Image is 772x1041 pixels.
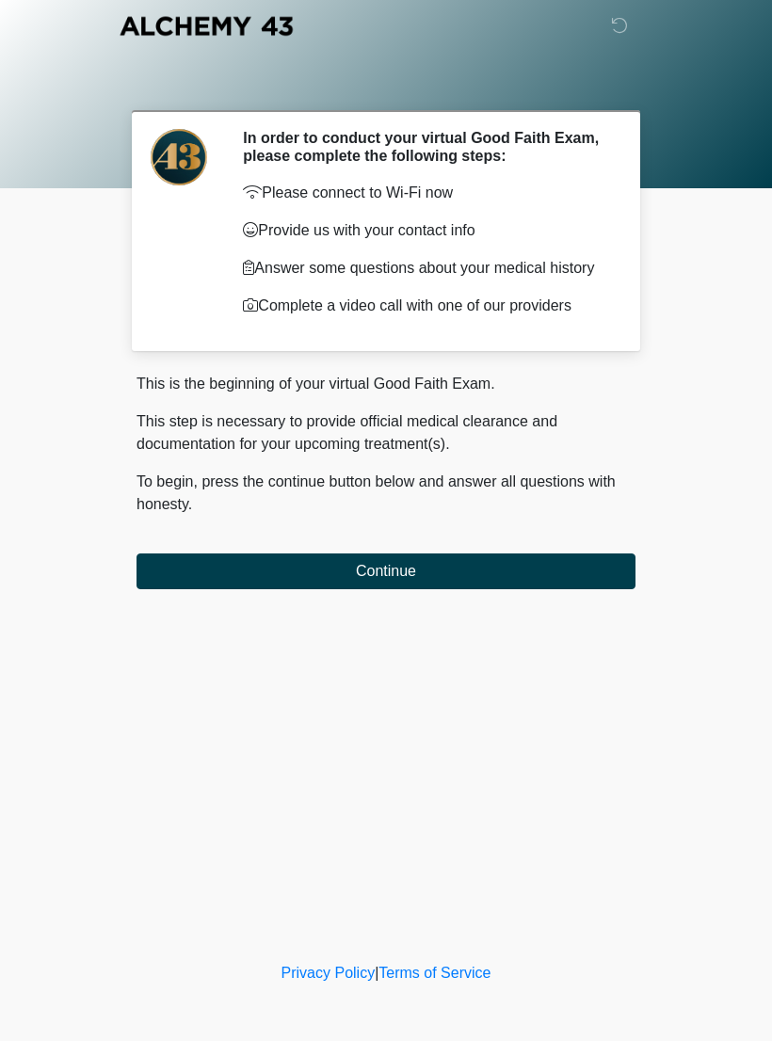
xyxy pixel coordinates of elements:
[137,471,635,516] p: To begin, press the continue button below and answer all questions with honesty.
[243,182,607,204] p: Please connect to Wi-Fi now
[137,553,635,589] button: Continue
[378,965,491,981] a: Terms of Service
[375,965,378,981] a: |
[137,410,635,456] p: This step is necessary to provide official medical clearance and documentation for your upcoming ...
[122,68,650,103] h1: ‎ ‎ ‎ ‎
[137,373,635,395] p: This is the beginning of your virtual Good Faith Exam.
[243,295,607,317] p: Complete a video call with one of our providers
[243,129,607,165] h2: In order to conduct your virtual Good Faith Exam, please complete the following steps:
[151,129,207,185] img: Agent Avatar
[281,965,376,981] a: Privacy Policy
[243,219,607,242] p: Provide us with your contact info
[243,257,607,280] p: Answer some questions about your medical history
[118,14,295,38] img: Alchemy 43 Logo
